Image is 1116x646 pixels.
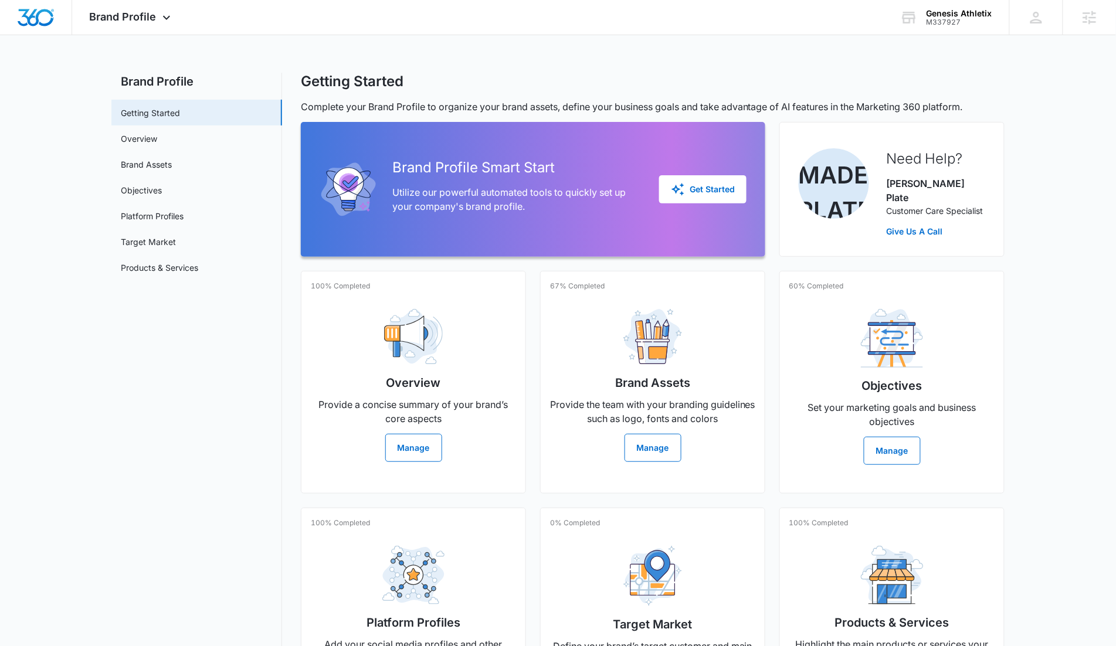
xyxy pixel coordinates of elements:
p: Provide the team with your branding guidelines such as logo, fonts and colors [550,397,755,426]
div: account id [927,18,992,26]
p: Set your marketing goals and business objectives [789,400,995,429]
a: Objectives [121,184,162,196]
p: 100% Completed [789,518,849,528]
a: Brand Assets [121,158,172,171]
p: 100% Completed [311,518,370,528]
p: 60% Completed [789,281,844,291]
h2: Objectives [862,377,922,395]
p: Utilize our powerful automated tools to quickly set up your company's brand profile. [392,185,640,213]
div: Get Started [671,182,735,196]
a: 100% CompletedOverviewProvide a concise summary of your brand’s core aspectsManage [301,271,526,494]
p: 100% Completed [311,281,370,291]
a: Give Us A Call [887,225,985,237]
h2: Target Market [613,616,693,633]
h2: Brand Profile [111,73,282,90]
h2: Platform Profiles [367,614,460,631]
h2: Brand Assets [615,374,690,392]
img: Madeline Plate [799,148,869,219]
a: Products & Services [121,261,198,274]
h1: Getting Started [301,73,403,90]
a: 67% CompletedBrand AssetsProvide the team with your branding guidelines such as logo, fonts and c... [540,271,765,494]
button: Manage [625,434,681,462]
a: 60% CompletedObjectivesSet your marketing goals and business objectivesManage [779,271,1005,494]
h2: Brand Profile Smart Start [392,157,640,178]
a: Overview [121,132,157,145]
a: Platform Profiles [121,210,184,222]
p: Complete your Brand Profile to organize your brand assets, define your business goals and take ad... [301,100,1005,114]
p: Customer Care Specialist [887,205,985,217]
p: Provide a concise summary of your brand’s core aspects [311,397,516,426]
p: 67% Completed [550,281,605,291]
a: Target Market [121,236,176,248]
h2: Overview [386,374,441,392]
a: Getting Started [121,107,180,119]
h2: Products & Services [835,614,949,631]
p: [PERSON_NAME] Plate [887,176,985,205]
button: Manage [385,434,442,462]
button: Manage [864,437,921,465]
div: account name [927,9,992,18]
button: Get Started [659,175,747,203]
span: Brand Profile [90,11,157,23]
h2: Need Help? [887,148,985,169]
p: 0% Completed [550,518,600,528]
